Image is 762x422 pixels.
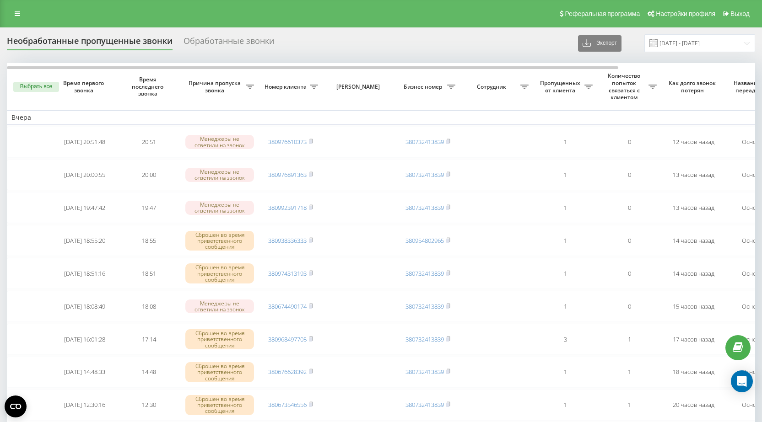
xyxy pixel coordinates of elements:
[185,135,254,149] div: Менеджеры не ответили на звонок
[597,390,661,421] td: 1
[533,324,597,355] td: 3
[405,269,444,278] a: 380732413839
[124,76,173,97] span: Время последнего звонка
[117,127,181,158] td: 20:51
[268,401,307,409] a: 380673546556
[661,258,725,289] td: 14 часов назад
[5,395,27,417] button: Open CMP widget
[661,357,725,388] td: 18 часов назад
[117,192,181,223] td: 19:47
[185,231,254,251] div: Сброшен во время приветственного сообщения
[185,329,254,349] div: Сброшен во время приветственного сообщения
[268,368,307,376] a: 380676628392
[533,127,597,158] td: 1
[405,203,444,212] a: 380732413839
[263,83,310,91] span: Номер клиента
[185,168,254,182] div: Менеджеры не ответили на звонок
[405,171,444,179] a: 380732413839
[538,80,584,94] span: Пропущенных от клиента
[731,370,753,392] div: Open Intercom Messenger
[597,127,661,158] td: 0
[268,302,307,310] a: 380674490174
[730,10,750,17] span: Выход
[53,324,117,355] td: [DATE] 16:01:28
[268,335,307,343] a: 380968497705
[185,263,254,283] div: Сброшен во время приветственного сообщения
[268,203,307,212] a: 380992391718
[661,127,725,158] td: 12 часов назад
[565,10,640,17] span: Реферальная программа
[53,390,117,421] td: [DATE] 12:30:16
[60,80,109,94] span: Время первого звонка
[597,160,661,191] td: 0
[7,36,173,50] div: Необработанные пропущенные звонки
[661,324,725,355] td: 17 часов назад
[117,357,181,388] td: 14:48
[405,138,444,146] a: 380732413839
[533,258,597,289] td: 1
[533,291,597,322] td: 1
[53,357,117,388] td: [DATE] 14:48:33
[53,127,117,158] td: [DATE] 20:51:48
[465,83,520,91] span: Сотрудник
[597,291,661,322] td: 0
[669,80,718,94] span: Как долго звонок потерян
[117,225,181,256] td: 18:55
[330,83,388,91] span: [PERSON_NAME]
[53,160,117,191] td: [DATE] 20:00:55
[53,291,117,322] td: [DATE] 18:08:49
[117,258,181,289] td: 18:51
[13,82,59,92] button: Выбрать все
[597,192,661,223] td: 0
[597,225,661,256] td: 0
[268,269,307,278] a: 380974313193
[661,192,725,223] td: 13 часов назад
[597,324,661,355] td: 1
[533,390,597,421] td: 1
[400,83,447,91] span: Бизнес номер
[661,291,725,322] td: 15 часов назад
[602,72,649,101] span: Количество попыток связаться с клиентом
[53,258,117,289] td: [DATE] 18:51:16
[597,357,661,388] td: 1
[533,357,597,388] td: 1
[405,302,444,310] a: 380732413839
[184,36,274,50] div: Обработанные звонки
[185,299,254,313] div: Менеджеры не ответили на звонок
[533,192,597,223] td: 1
[661,390,725,421] td: 20 часов назад
[185,80,246,94] span: Причина пропуска звонка
[661,225,725,256] td: 14 часов назад
[53,225,117,256] td: [DATE] 18:55:20
[405,368,444,376] a: 380732413839
[597,258,661,289] td: 0
[533,160,597,191] td: 1
[268,236,307,245] a: 380938336333
[117,324,181,355] td: 17:14
[117,291,181,322] td: 18:08
[185,201,254,214] div: Менеджеры не ответили на звонок
[117,390,181,421] td: 12:30
[405,401,444,409] a: 380732413839
[185,362,254,382] div: Сброшен во время приветственного сообщения
[405,236,444,245] a: 380954802965
[53,192,117,223] td: [DATE] 19:47:42
[268,138,307,146] a: 380976610373
[405,335,444,343] a: 380732413839
[661,160,725,191] td: 13 часов назад
[117,160,181,191] td: 20:00
[656,10,715,17] span: Настройки профиля
[533,225,597,256] td: 1
[185,395,254,415] div: Сброшен во время приветственного сообщения
[268,171,307,179] a: 380976891363
[578,35,621,52] button: Экспорт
